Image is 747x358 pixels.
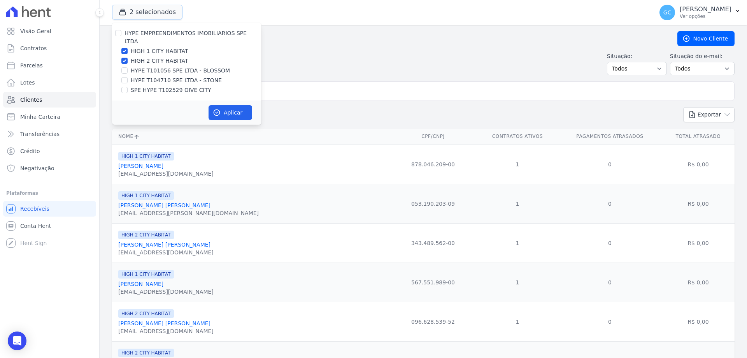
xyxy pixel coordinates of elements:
td: 878.046.209-00 [389,145,477,184]
label: HYPE T104710 SPE LTDA - STONE [131,76,222,85]
label: SPE HYPE T102529 GIVE CITY [131,86,211,94]
td: 567.551.989-00 [389,263,477,302]
label: HYPE T101056 SPE LTDA - BLOSSOM [131,67,230,75]
span: Clientes [20,96,42,104]
a: [PERSON_NAME] [PERSON_NAME] [118,242,210,248]
a: Visão Geral [3,23,96,39]
a: [PERSON_NAME] [PERSON_NAME] [118,202,210,208]
span: Minha Carteira [20,113,60,121]
td: 0 [558,223,662,263]
a: [PERSON_NAME] [PERSON_NAME] [118,320,210,326]
div: [EMAIL_ADDRESS][DOMAIN_NAME] [118,288,214,296]
span: Visão Geral [20,27,51,35]
span: Lotes [20,79,35,86]
span: HIGH 2 CITY HABITAT [118,309,174,318]
div: [EMAIL_ADDRESS][DOMAIN_NAME] [118,327,214,335]
span: HIGH 1 CITY HABITAT [118,152,174,160]
th: Total Atrasado [662,129,735,145]
button: GC [PERSON_NAME] Ver opções [653,2,747,23]
td: 1 [477,145,558,184]
a: [PERSON_NAME] [118,163,163,169]
a: Parcelas [3,58,96,73]
td: 1 [477,302,558,341]
div: Plataformas [6,189,93,198]
div: [EMAIL_ADDRESS][DOMAIN_NAME] [118,170,214,178]
a: [PERSON_NAME] [118,281,163,287]
label: HIGH 1 CITY HABITAT [131,47,188,55]
th: Nome [112,129,389,145]
label: HIGH 2 CITY HABITAT [131,57,188,65]
label: Situação: [607,52,667,60]
div: Open Intercom Messenger [8,332,26,350]
div: [EMAIL_ADDRESS][PERSON_NAME][DOMAIN_NAME] [118,209,259,217]
td: R$ 0,00 [662,145,735,184]
p: Ver opções [680,13,731,19]
a: Lotes [3,75,96,90]
a: Novo Cliente [677,31,735,46]
td: 1 [477,184,558,223]
span: HIGH 1 CITY HABITAT [118,270,174,279]
td: 0 [558,263,662,302]
a: Crédito [3,143,96,159]
th: Pagamentos Atrasados [558,129,662,145]
button: Aplicar [209,105,252,120]
span: GC [663,10,672,15]
p: [PERSON_NAME] [680,5,731,13]
input: Buscar por nome, CPF ou e-mail [126,83,731,99]
td: 1 [477,263,558,302]
div: [EMAIL_ADDRESS][DOMAIN_NAME] [118,249,214,256]
a: Recebíveis [3,201,96,217]
span: Crédito [20,147,40,155]
button: Exportar [683,107,735,122]
label: Situação do e-mail: [670,52,735,60]
td: 1 [477,223,558,263]
a: Clientes [3,92,96,108]
td: 096.628.539-52 [389,302,477,341]
a: Conta Hent [3,218,96,234]
a: Transferências [3,126,96,142]
span: Recebíveis [20,205,49,213]
h2: Clientes [112,32,665,46]
td: R$ 0,00 [662,223,735,263]
span: Negativação [20,164,54,172]
a: Minha Carteira [3,109,96,125]
td: 0 [558,145,662,184]
span: Parcelas [20,62,43,69]
span: HIGH 2 CITY HABITAT [118,349,174,357]
td: R$ 0,00 [662,302,735,341]
span: Conta Hent [20,222,51,230]
a: Negativação [3,160,96,176]
th: CPF/CNPJ [389,129,477,145]
span: HIGH 1 CITY HABITAT [118,191,174,200]
td: R$ 0,00 [662,263,735,302]
td: 0 [558,184,662,223]
a: Contratos [3,41,96,56]
span: Transferências [20,130,60,138]
td: R$ 0,00 [662,184,735,223]
td: 343.489.562-00 [389,223,477,263]
span: Contratos [20,44,47,52]
td: 0 [558,302,662,341]
th: Contratos Ativos [477,129,558,145]
button: 2 selecionados [112,5,182,19]
td: 053.190.203-09 [389,184,477,223]
span: HIGH 2 CITY HABITAT [118,231,174,239]
label: HYPE EMPREENDIMENTOS IMOBILIARIOS SPE LTDA [124,30,247,44]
